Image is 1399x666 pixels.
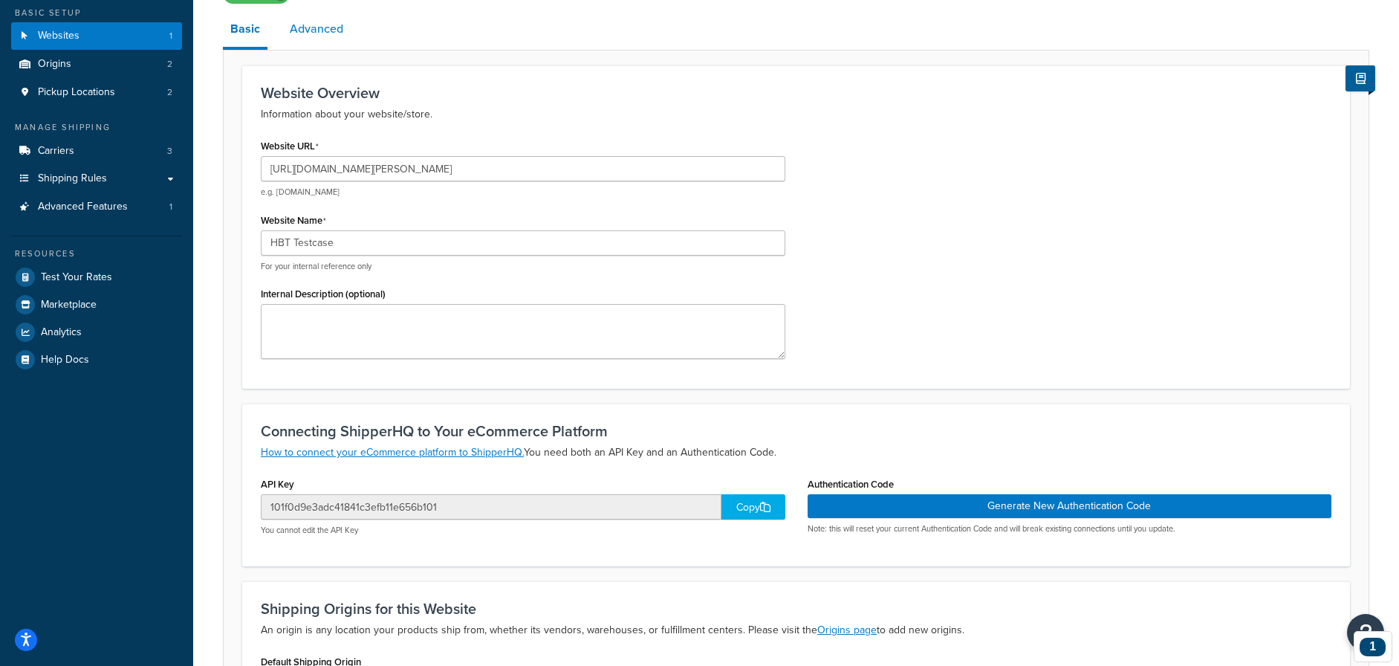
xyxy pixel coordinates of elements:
label: Website URL [261,140,319,152]
span: 1 [169,201,172,213]
li: Pickup Locations [11,79,182,106]
span: Analytics [41,326,82,339]
a: Origins page [817,622,877,638]
a: How to connect your eCommerce platform to ShipperHQ. [261,444,524,460]
span: 2 [167,86,172,99]
p: An origin is any location your products ship from, whether its vendors, warehouses, or fulfillmen... [261,621,1331,639]
a: Advanced Features1 [11,193,182,221]
span: 2 [167,58,172,71]
div: Manage Shipping [11,121,182,134]
div: Copy [721,494,785,520]
p: You cannot edit the API Key [261,525,785,536]
span: Marketplace [41,299,97,311]
span: Pickup Locations [38,86,115,99]
label: API Key [261,479,294,490]
label: Authentication Code [808,479,894,490]
span: Test Your Rates [41,271,112,284]
a: Analytics [11,319,182,346]
p: Note: this will reset your current Authentication Code and will break existing connections until ... [808,523,1332,534]
label: Internal Description (optional) [261,288,386,300]
a: Marketplace [11,291,182,318]
li: Carriers [11,138,182,165]
button: Open Resource Center [1347,614,1384,651]
p: You need both an API Key and an Authentication Code. [261,444,1331,462]
div: Basic Setup [11,7,182,19]
a: Advanced [282,11,351,47]
span: Carriers [38,145,74,158]
a: Websites1 [11,22,182,50]
a: Pickup Locations2 [11,79,182,106]
span: Origins [38,58,71,71]
a: Basic [223,11,267,50]
a: Shipping Rules [11,165,182,193]
h3: Connecting ShipperHQ to Your eCommerce Platform [261,423,1331,439]
p: Information about your website/store. [261,106,1331,123]
span: Advanced Features [38,201,128,213]
a: Test Your Rates [11,264,182,291]
h3: Website Overview [261,85,1331,101]
span: Websites [38,30,79,42]
li: Origins [11,51,182,78]
p: e.g. [DOMAIN_NAME] [261,187,785,198]
span: Help Docs [41,354,89,366]
h3: Shipping Origins for this Website [261,601,1331,617]
div: Resources [11,248,182,260]
span: 3 [167,145,172,158]
a: Carriers3 [11,138,182,165]
a: Origins2 [11,51,182,78]
span: Shipping Rules [38,172,107,185]
span: 1 [169,30,172,42]
button: Generate New Authentication Code [808,494,1332,518]
a: Help Docs [11,346,182,373]
li: Advanced Features [11,193,182,221]
button: Show Help Docs [1346,65,1375,91]
label: Website Name [261,215,326,227]
p: For your internal reference only [261,261,785,272]
li: Websites [11,22,182,50]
